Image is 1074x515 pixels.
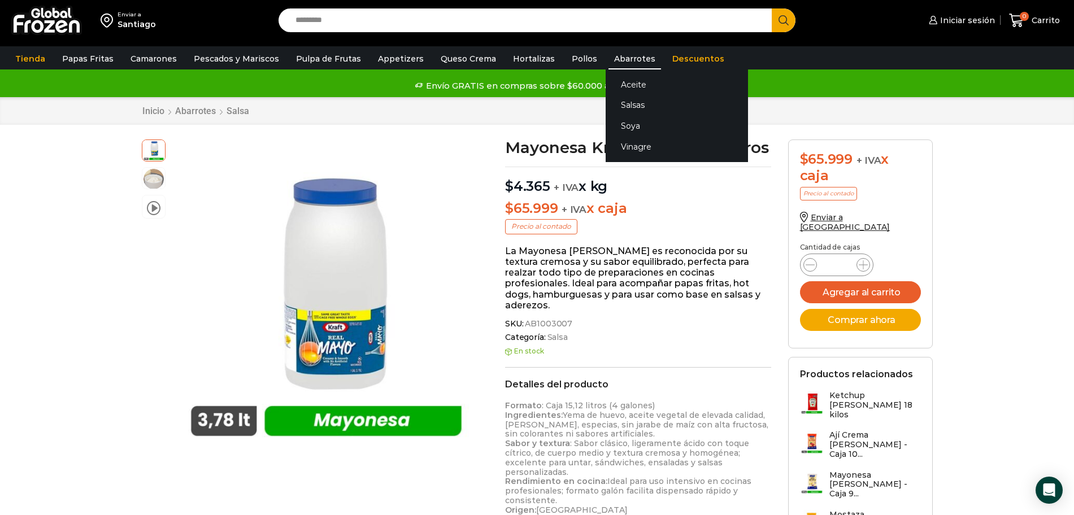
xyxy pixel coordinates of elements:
[800,281,921,303] button: Agregar al carrito
[772,8,795,32] button: Search button
[606,74,748,95] a: Aceite
[606,95,748,116] a: Salsas
[507,48,560,69] a: Hortalizas
[829,391,921,419] h3: Ketchup [PERSON_NAME] 18 kilos
[608,48,661,69] a: Abarrotes
[188,48,285,69] a: Pescados y Mariscos
[800,151,808,167] span: $
[226,106,250,116] a: Salsa
[800,369,913,379] h2: Productos relacionados
[926,9,995,32] a: Iniciar sesión
[800,212,890,232] a: Enviar a [GEOGRAPHIC_DATA]
[606,116,748,137] a: Soya
[800,151,853,167] bdi: 65.999
[856,155,881,166] span: + IVA
[829,470,921,499] h3: Mayonesa [PERSON_NAME] - Caja 9...
[505,200,771,217] p: x caja
[800,470,921,504] a: Mayonesa [PERSON_NAME] - Caja 9...
[142,106,250,116] nav: Breadcrumb
[1006,7,1063,34] a: 0 Carrito
[505,178,514,194] span: $
[505,379,771,390] h2: Detalles del producto
[800,430,921,464] a: Ají Crema [PERSON_NAME] - Caja 10...
[505,319,771,329] span: SKU:
[505,505,536,515] strong: Origen:
[606,136,748,157] a: Vinagre
[505,333,771,342] span: Categoría:
[142,168,165,190] span: mayonesa kraft
[800,391,921,425] a: Ketchup [PERSON_NAME] 18 kilos
[505,410,563,420] strong: Ingredientes:
[505,400,542,411] strong: Formato
[505,200,558,216] bdi: 65.999
[523,319,572,329] span: AB1003007
[937,15,995,26] span: Iniciar sesión
[826,257,847,273] input: Product quantity
[290,48,367,69] a: Pulpa de Frutas
[142,138,165,161] span: mayonesa heinz
[505,167,771,195] p: x kg
[372,48,429,69] a: Appetizers
[505,347,771,355] p: En stock
[562,204,586,215] span: + IVA
[505,246,771,311] p: La Mayonesa [PERSON_NAME] es reconocida por su textura cremosa y su sabor equilibrado, perfecta p...
[800,151,921,184] div: x caja
[505,219,577,234] p: Precio al contado
[800,309,921,331] button: Comprar ahora
[800,243,921,251] p: Cantidad de cajas
[800,187,857,200] p: Precio al contado
[125,48,182,69] a: Camarones
[118,11,156,19] div: Enviar a
[1036,477,1063,504] div: Open Intercom Messenger
[118,19,156,30] div: Santiago
[566,48,603,69] a: Pollos
[505,438,570,448] strong: Sabor y textura
[505,200,514,216] span: $
[142,106,165,116] a: Inicio
[829,430,921,459] h3: Ají Crema [PERSON_NAME] - Caja 10...
[175,106,216,116] a: Abarrotes
[10,48,51,69] a: Tienda
[505,178,550,194] bdi: 4.365
[554,182,579,193] span: + IVA
[56,48,119,69] a: Papas Fritas
[505,476,607,486] strong: Rendimiento en cocina:
[505,139,771,155] h1: Mayonesa Kraft – Caja 15,12 litros
[667,48,730,69] a: Descuentos
[546,333,568,342] a: Salsa
[1029,15,1060,26] span: Carrito
[101,11,118,30] img: address-field-icon.svg
[435,48,502,69] a: Queso Crema
[1020,12,1029,21] span: 0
